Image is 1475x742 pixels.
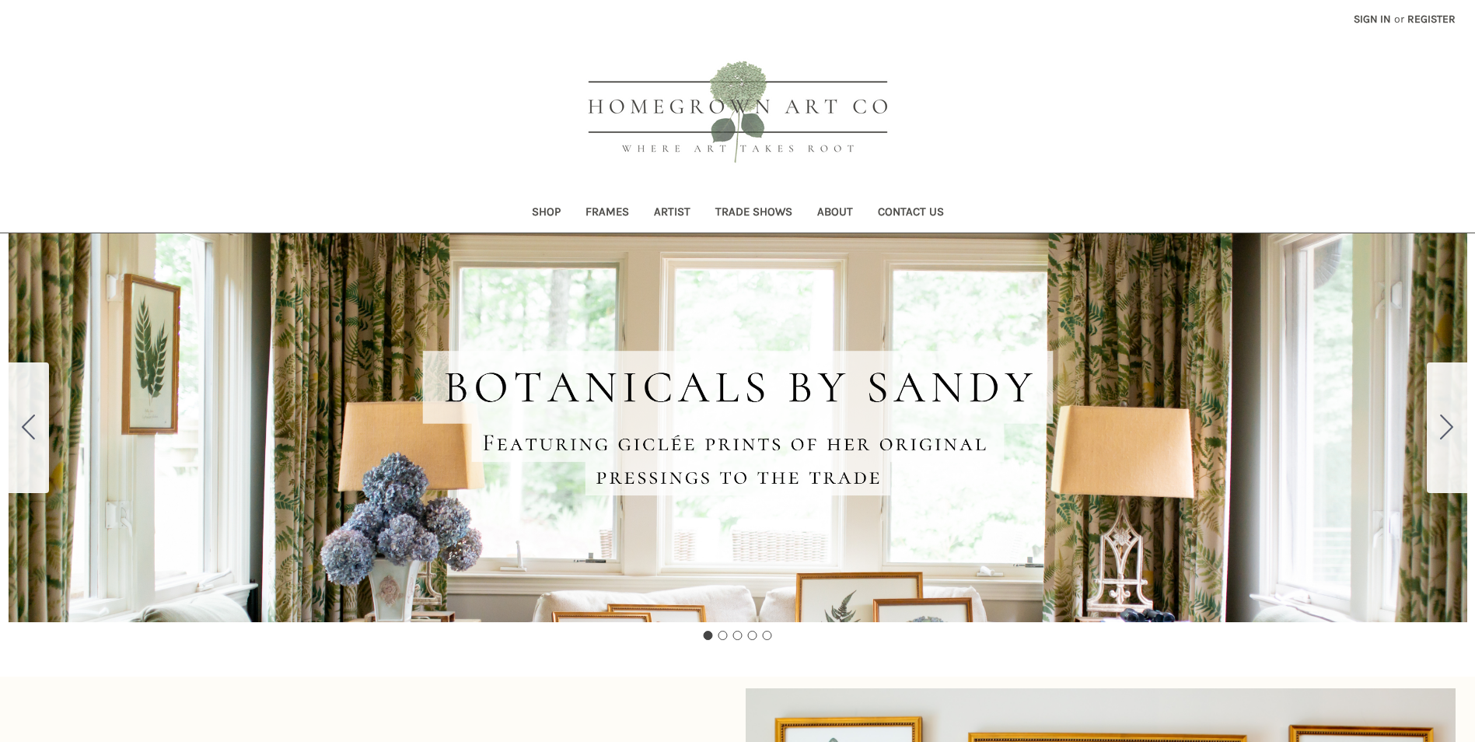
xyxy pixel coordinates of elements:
[718,631,728,640] button: Go to slide 2
[703,194,805,233] a: Trade Shows
[563,44,913,184] img: HOMEGROWN ART CO
[704,631,713,640] button: Go to slide 1
[733,631,743,640] button: Go to slide 3
[1427,362,1467,493] button: Go to slide 2
[641,194,703,233] a: Artist
[763,631,772,640] button: Go to slide 5
[865,194,956,233] a: Contact Us
[805,194,865,233] a: About
[1393,11,1406,27] span: or
[519,194,573,233] a: Shop
[9,362,49,493] button: Go to slide 5
[748,631,757,640] button: Go to slide 4
[573,194,641,233] a: Frames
